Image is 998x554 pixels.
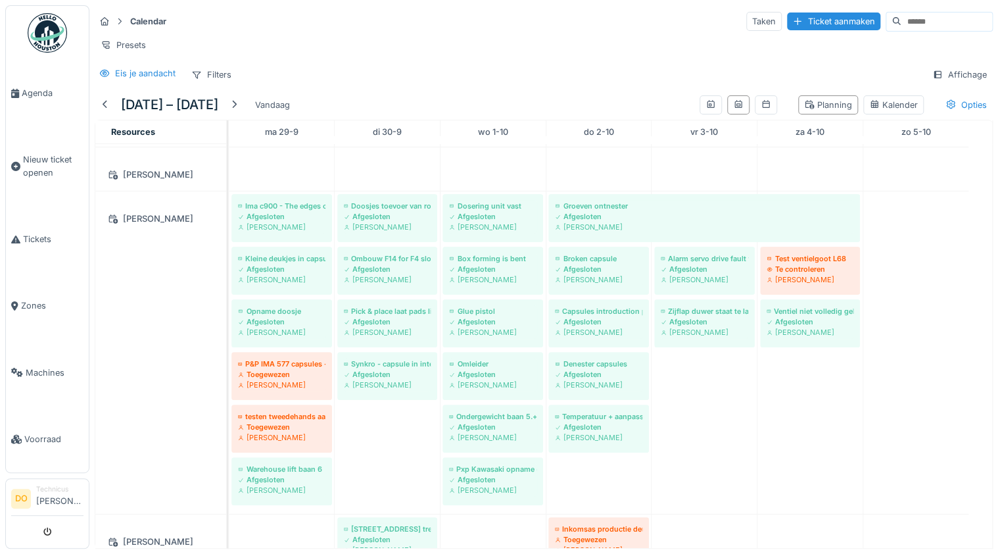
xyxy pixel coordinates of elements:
[555,253,642,264] div: Broken capsule
[238,411,325,422] div: testen tweedehands aangekochte servomotor op Goglio L81
[767,253,853,264] div: Test ventielgoot L68
[555,264,642,274] div: Afgesloten
[238,369,325,380] div: Toegewezen
[238,222,325,232] div: [PERSON_NAME]
[926,65,993,84] div: Affichage
[767,316,853,327] div: Afgesloten
[449,264,536,274] div: Afgesloten
[238,422,325,432] div: Toegewezen
[238,359,325,369] div: P&P IMA 577 capsules - veel kleine storingen - project FPFH
[661,274,748,285] div: [PERSON_NAME]
[6,406,89,472] a: Voorraad
[449,211,536,222] div: Afgesloten
[238,380,325,390] div: [PERSON_NAME]
[21,299,83,312] span: Zones
[555,534,642,545] div: Toegewezen
[103,211,218,227] div: [PERSON_NAME]
[449,359,536,369] div: Omleider
[555,316,642,327] div: Afgesloten
[23,233,83,245] span: Tickets
[26,366,83,379] span: Machines
[238,432,325,443] div: [PERSON_NAME]
[238,201,325,211] div: Ima c900 - The edges of the boxes are a little bit cut.
[238,474,325,485] div: Afgesloten
[6,126,89,206] a: Nieuw ticket openen
[555,211,853,222] div: Afgesloten
[344,306,431,316] div: Pick & place laat pads liggen
[262,123,302,141] a: 29 september 2025
[792,123,828,141] a: 4 oktober 2025
[449,222,536,232] div: [PERSON_NAME]
[6,206,89,272] a: Tickets
[344,264,431,274] div: Afgesloten
[449,411,536,422] div: Ondergewicht baan 5.+ 6
[767,274,853,285] div: [PERSON_NAME]
[344,316,431,327] div: Afgesloten
[344,369,431,380] div: Afgesloten
[767,264,853,274] div: Te controleren
[23,153,83,178] span: Nieuw ticket openen
[238,485,325,495] div: [PERSON_NAME]
[555,411,642,422] div: Temperatuur + aanpassingen naar bio capsules
[449,201,536,211] div: Dosering unit vast
[897,123,934,141] a: 5 oktober 2025
[111,127,155,137] span: Resources
[449,380,536,390] div: [PERSON_NAME]
[115,67,176,80] div: Eis je aandacht
[344,534,431,545] div: Afgesloten
[555,369,642,380] div: Afgesloten
[36,484,83,494] div: Technicus
[661,264,748,274] div: Afgesloten
[555,524,642,534] div: Inkomsas productie deur
[661,253,748,264] div: Alarm servo drive fault from spreafico
[555,222,853,232] div: [PERSON_NAME]
[449,432,536,443] div: [PERSON_NAME]
[661,316,748,327] div: Afgesloten
[449,485,536,495] div: [PERSON_NAME]
[344,327,431,338] div: [PERSON_NAME]
[787,13,880,30] div: Ticket aanmaken
[449,274,536,285] div: [PERSON_NAME]
[344,274,431,285] div: [PERSON_NAME]
[449,474,536,485] div: Afgesloten
[238,316,325,327] div: Afgesloten
[344,201,431,211] div: Doosjes toevoer van robot naar colli
[869,99,918,111] div: Kalender
[449,422,536,432] div: Afgesloten
[555,359,642,369] div: Denester capsules
[6,272,89,339] a: Zones
[555,201,853,211] div: Groeven ontnester
[687,123,721,141] a: 3 oktober 2025
[6,60,89,126] a: Agenda
[555,327,642,338] div: [PERSON_NAME]
[746,12,782,31] div: Taken
[449,327,536,338] div: [PERSON_NAME]
[103,166,218,183] div: [PERSON_NAME]
[555,422,642,432] div: Afgesloten
[555,306,642,316] div: Capsules introduction problems
[449,464,536,474] div: Pxp Kawasaki opname colli
[369,123,405,141] a: 30 september 2025
[238,274,325,285] div: [PERSON_NAME]
[661,327,748,338] div: [PERSON_NAME]
[28,13,67,53] img: Badge_color-CXgf-gQk.svg
[661,306,748,316] div: Zijflap duwer staat te laag en duwt cups terug uit het doosje
[125,15,172,28] strong: Calendar
[238,253,325,264] div: Kleine deukjes in capsule
[344,253,431,264] div: Ombouw F14 for F4 slots not in position
[238,464,325,474] div: Warehouse lift baan 6
[767,327,853,338] div: [PERSON_NAME]
[344,211,431,222] div: Afgesloten
[6,340,89,406] a: Machines
[449,306,536,316] div: Glue pistol
[344,380,431,390] div: [PERSON_NAME]
[11,484,83,516] a: DO Technicus[PERSON_NAME]
[555,380,642,390] div: [PERSON_NAME]
[767,306,853,316] div: Ventiel niet volledig gelast op de zak
[22,87,83,99] span: Agenda
[103,534,218,550] div: [PERSON_NAME]
[449,369,536,380] div: Afgesloten
[238,327,325,338] div: [PERSON_NAME]
[344,222,431,232] div: [PERSON_NAME]
[238,264,325,274] div: Afgesloten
